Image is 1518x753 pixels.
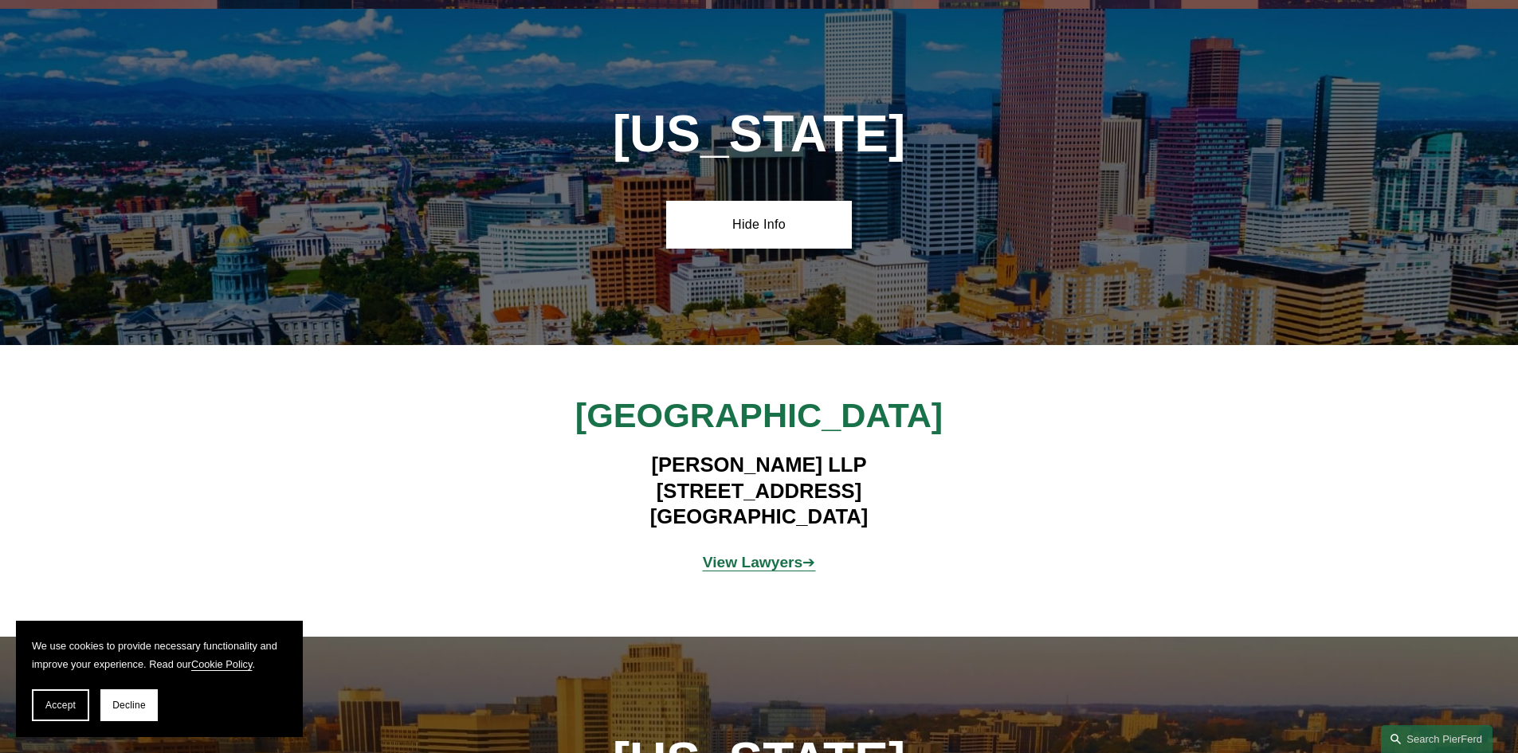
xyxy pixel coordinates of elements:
[1381,725,1493,753] a: Search this site
[32,689,89,721] button: Accept
[666,201,852,249] a: Hide Info
[527,105,991,163] h1: [US_STATE]
[112,700,146,711] span: Decline
[703,554,816,571] span: ➔
[100,689,158,721] button: Decline
[45,700,76,711] span: Accept
[191,658,253,670] a: Cookie Policy
[703,554,803,571] strong: View Lawyers
[16,621,303,737] section: Cookie banner
[575,396,943,434] span: [GEOGRAPHIC_DATA]
[32,637,287,673] p: We use cookies to provide necessary functionality and improve your experience. Read our .
[703,554,816,571] a: View Lawyers➔
[527,452,991,529] h4: [PERSON_NAME] LLP [STREET_ADDRESS] [GEOGRAPHIC_DATA]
